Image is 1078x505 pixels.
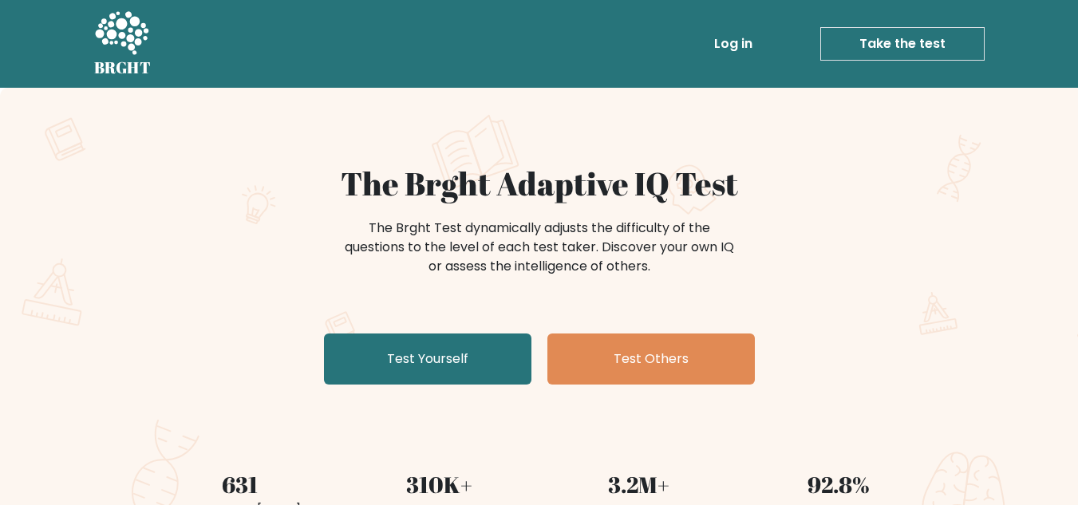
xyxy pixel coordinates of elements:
a: Log in [708,28,759,60]
div: The Brght Test dynamically adjusts the difficulty of the questions to the level of each test take... [340,219,739,276]
a: Test Others [547,333,755,385]
h5: BRGHT [94,58,152,77]
a: Take the test [820,27,985,61]
a: BRGHT [94,6,152,81]
div: 92.8% [748,468,929,501]
div: 310K+ [349,468,530,501]
div: 631 [150,468,330,501]
a: Test Yourself [324,333,531,385]
h1: The Brght Adaptive IQ Test [150,164,929,203]
div: 3.2M+ [549,468,729,501]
